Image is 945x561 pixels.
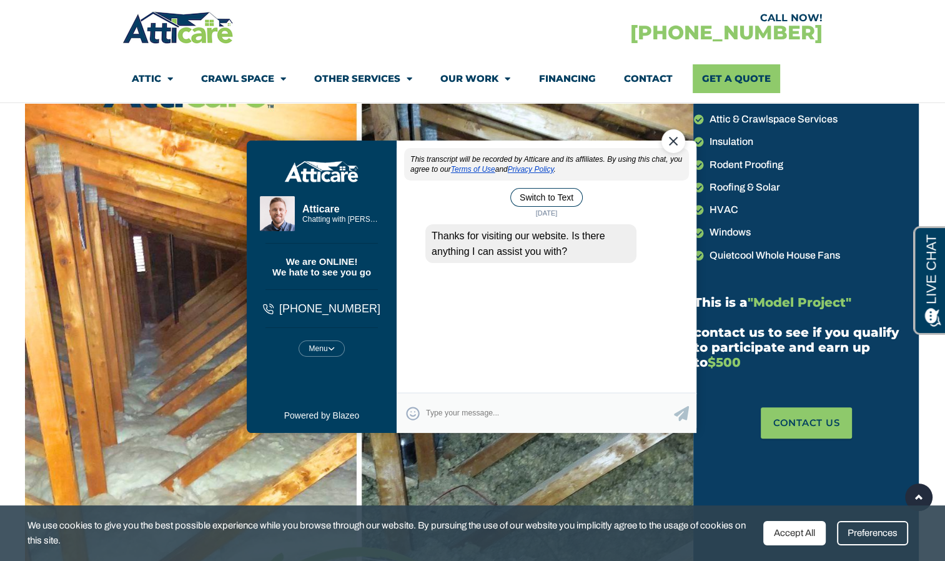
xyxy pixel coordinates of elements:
[192,166,403,205] div: Were you able to find the information you were looking for?
[706,224,750,241] span: Windows
[837,521,908,545] div: Preferences
[192,302,440,326] textarea: Type your response and press Return or Send
[693,111,919,127] a: Attic & Crawlspace Services
[693,179,919,196] a: Roofing & Solar
[132,64,813,93] nav: Menu
[192,125,403,164] div: Thanks for visiting our website. Is there anything I can assist you with?
[693,134,919,150] a: Insulation
[706,247,839,264] span: Quietcool Whole House Fans
[693,247,919,264] a: Quietcool Whole House Fans
[706,157,783,173] span: Rodent Proofing
[171,188,188,206] img: Live Agent
[763,521,826,545] div: Accept All
[31,10,101,26] span: Opens a chat window
[27,518,753,549] span: We use cookies to give you the best possible experience while you browse through our website. By ...
[440,64,510,93] a: Our Work
[693,157,919,173] a: Rodent Proofing
[538,64,595,93] a: Financing
[314,64,412,93] a: Other Services
[706,134,753,150] span: Insulation
[172,307,186,321] span: Select Emoticon
[472,13,822,23] div: CALL NOW!
[299,109,328,119] span: [DATE]
[706,202,738,218] span: HVAC
[747,295,851,310] span: "Model Project"
[234,99,712,462] iframe: Chat Exit Popup
[693,224,919,241] a: Windows
[623,64,672,93] a: Contact
[693,295,913,370] h4: This is a contact us to see if you qualify to participate and earn up to
[201,64,286,93] a: Crawl Space
[693,64,780,93] a: Get A Quote
[773,414,840,432] span: Contact us
[761,407,853,439] a: Contact us
[707,355,740,370] span: $500
[132,64,173,93] a: Attic
[706,111,837,127] span: Attic & Crawlspace Services
[706,179,779,196] span: Roofing & Solar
